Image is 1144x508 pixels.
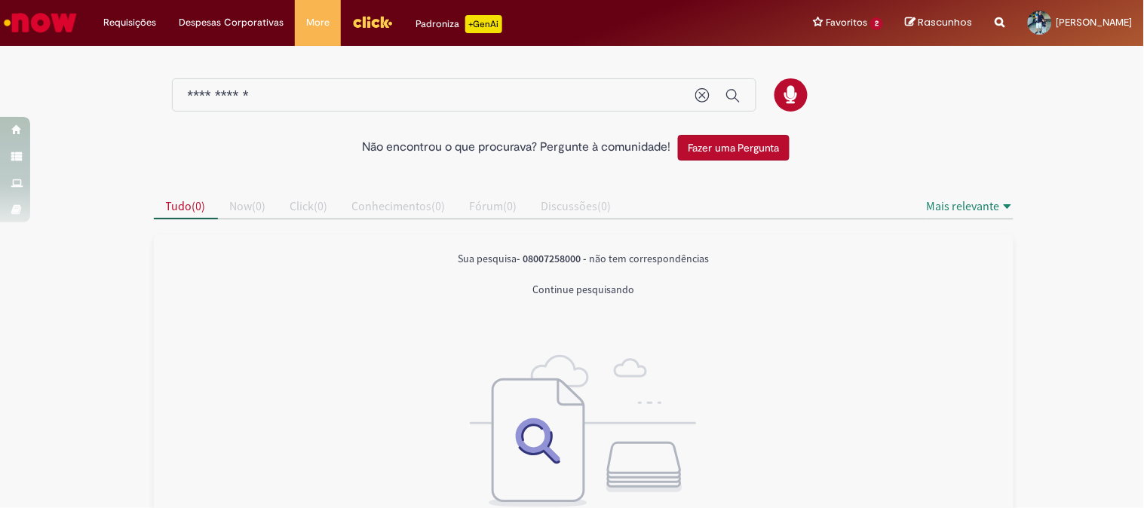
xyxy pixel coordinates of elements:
[678,135,790,161] button: Fazer uma Pergunta
[870,17,883,30] span: 2
[919,15,973,29] span: Rascunhos
[906,16,973,30] a: Rascunhos
[465,15,502,33] p: +GenAi
[103,15,156,30] span: Requisições
[352,11,393,33] img: click_logo_yellow_360x200.png
[826,15,867,30] span: Favoritos
[362,141,670,155] h2: Não encontrou o que procurava? Pergunte à comunidade!
[416,15,502,33] div: Padroniza
[306,15,330,30] span: More
[179,15,284,30] span: Despesas Corporativas
[1057,16,1133,29] span: [PERSON_NAME]
[2,8,79,38] img: ServiceNow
